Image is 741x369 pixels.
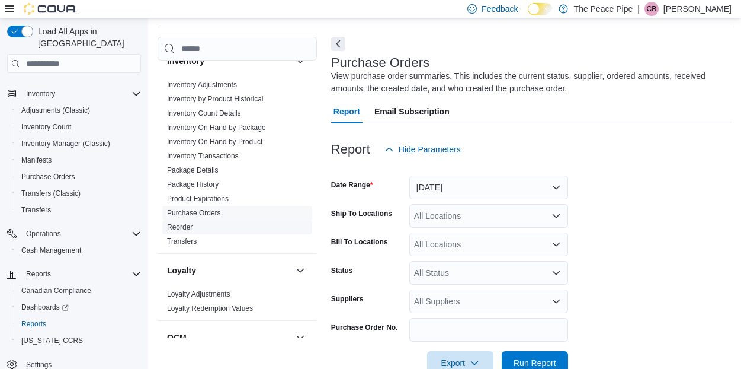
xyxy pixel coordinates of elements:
span: Dashboards [21,303,69,312]
span: Operations [21,227,141,241]
span: Inventory Manager (Classic) [21,139,110,148]
button: Open list of options [551,268,561,278]
h3: OCM [167,332,187,343]
span: Load All Apps in [GEOGRAPHIC_DATA] [33,26,141,49]
a: Inventory by Product Historical [167,95,264,103]
a: Reports [17,317,51,331]
span: Manifests [21,155,52,165]
a: Dashboards [17,300,73,314]
button: Canadian Compliance [12,282,146,299]
span: Run Report [514,357,556,369]
label: Ship To Locations [331,209,392,218]
a: Transfers (Classic) [17,186,85,201]
a: Transfers [167,237,197,246]
span: Report [333,100,360,123]
button: Hide Parameters [380,138,466,161]
div: Chelsea Birnie [644,2,659,16]
a: Reorder [167,223,193,231]
button: Transfers [12,202,146,218]
span: Canadian Compliance [21,286,91,295]
a: Loyalty Redemption Values [167,304,253,313]
span: Feedback [482,3,518,15]
button: [US_STATE] CCRS [12,332,146,349]
label: Bill To Locations [331,237,388,247]
button: Transfers (Classic) [12,185,146,202]
span: Inventory [26,89,55,98]
a: Package History [167,180,219,189]
span: Operations [26,229,61,238]
button: Adjustments (Classic) [12,102,146,119]
button: Open list of options [551,297,561,306]
span: CB [647,2,657,16]
button: Operations [2,225,146,242]
span: Adjustments (Classic) [17,103,141,117]
button: Inventory [293,54,307,68]
span: Cash Management [17,243,141,257]
a: [US_STATE] CCRS [17,333,88,348]
button: Operations [21,227,66,241]
button: Loyalty [293,263,307,278]
a: Inventory Count Details [167,109,241,117]
a: Canadian Compliance [17,284,96,298]
span: Dashboards [17,300,141,314]
span: Reports [17,317,141,331]
a: Inventory Count [17,120,76,134]
h3: Loyalty [167,265,196,276]
a: Purchase Orders [17,170,80,184]
div: Inventory [158,78,317,253]
a: Inventory On Hand by Package [167,123,266,132]
span: Inventory Count [21,122,72,132]
p: The Peace Pipe [574,2,633,16]
span: Transfers [21,205,51,215]
span: Cash Management [21,246,81,255]
button: Next [331,37,345,51]
a: Inventory On Hand by Product [167,138,262,146]
a: Transfers [17,203,56,217]
div: Loyalty [158,287,317,320]
a: Inventory Transactions [167,152,239,160]
span: Washington CCRS [17,333,141,348]
span: [US_STATE] CCRS [21,336,83,345]
span: Reports [21,319,46,329]
span: Transfers [17,203,141,217]
span: Inventory [21,87,141,101]
span: Email Subscription [374,100,450,123]
button: [DATE] [409,176,568,199]
a: Inventory Adjustments [167,81,237,89]
button: Inventory Count [12,119,146,135]
img: Cova [24,3,77,15]
span: Purchase Orders [17,170,141,184]
a: Manifests [17,153,56,167]
a: Product Expirations [167,195,229,203]
h3: Inventory [167,55,204,67]
button: Reports [12,316,146,332]
button: Reports [2,266,146,282]
span: Transfers (Classic) [17,186,141,201]
button: Inventory [2,85,146,102]
label: Suppliers [331,294,364,304]
span: Dark Mode [528,15,528,16]
a: Loyalty Adjustments [167,290,230,298]
button: Inventory [21,87,60,101]
button: Inventory [167,55,291,67]
button: Loyalty [167,265,291,276]
a: Dashboards [12,299,146,316]
a: Purchase Orders [167,209,221,217]
button: Inventory Manager (Classic) [12,135,146,152]
span: Reports [21,267,141,281]
button: Manifests [12,152,146,168]
a: Cash Management [17,243,86,257]
div: View purchase order summaries. This includes the current status, supplier, ordered amounts, recei... [331,70,726,95]
button: Cash Management [12,242,146,259]
span: Hide Parameters [399,144,461,155]
span: Transfers (Classic) [21,189,81,198]
p: [PERSON_NAME] [663,2,732,16]
h3: Report [331,142,370,157]
a: Package Details [167,166,219,174]
span: Inventory Manager (Classic) [17,136,141,151]
span: Purchase Orders [21,172,75,182]
span: Adjustments (Classic) [21,106,90,115]
button: Open list of options [551,240,561,249]
span: Manifests [17,153,141,167]
label: Date Range [331,180,373,190]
